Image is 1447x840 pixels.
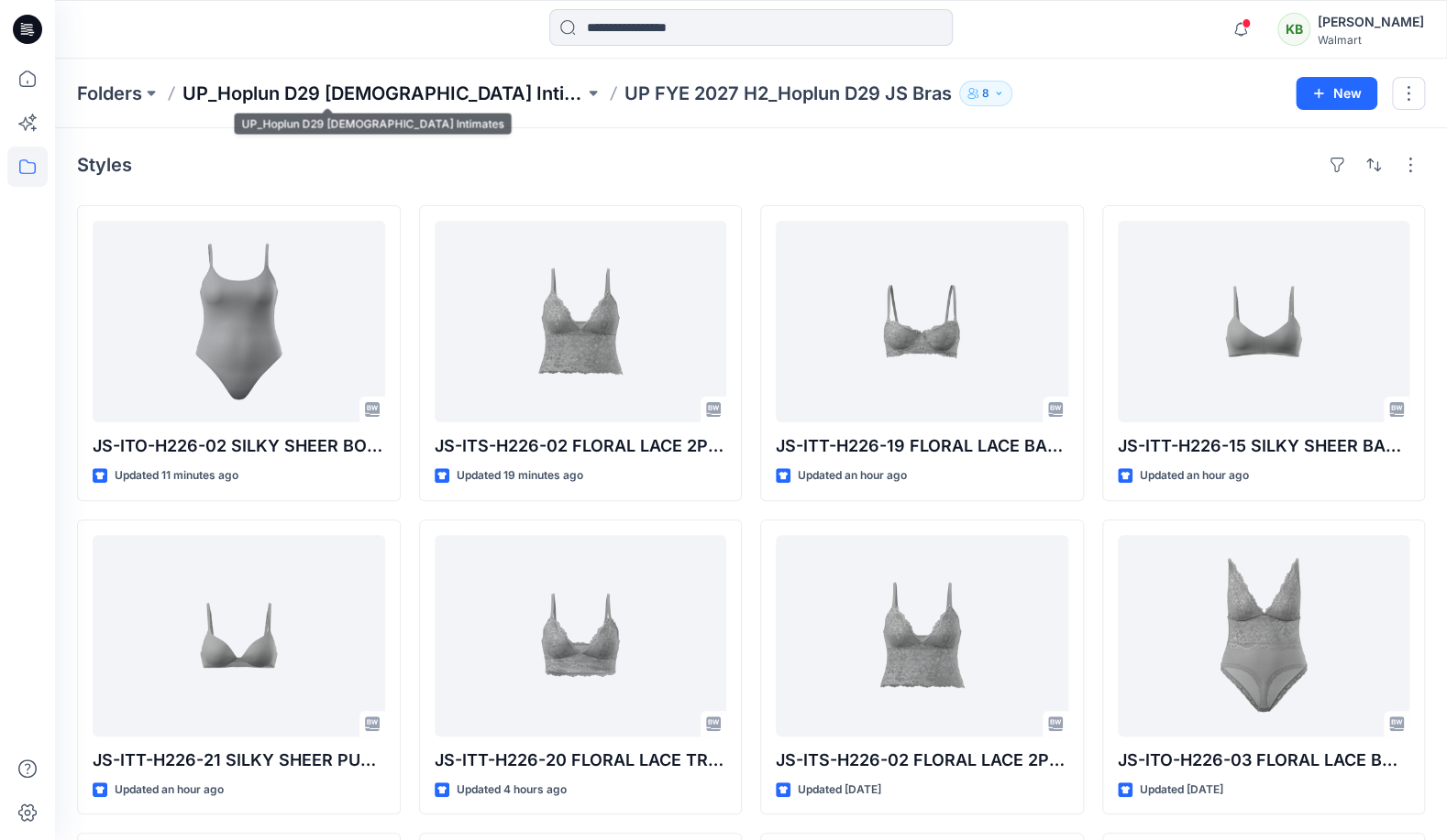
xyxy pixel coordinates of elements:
[115,780,224,800] p: Updated an hour ago
[1118,221,1410,422] a: JS-ITT-H226-15 SILKY SHEER BASIC BRALETTE
[77,81,142,106] a: Folders
[776,433,1068,459] p: JS-ITT-H226-19 FLORAL LACE BALCONETTE
[93,433,385,459] p: JS-ITO-H226-02 SILKY SHEER BODYSUIT
[982,83,989,104] p: 8
[435,433,727,459] p: JS-ITS-H226-02 FLORAL LACE 2PC SET - CAMI
[776,535,1068,736] a: JS-ITS-H226-02 FLORAL LACE 2PC SET - CAMI
[77,154,132,176] h4: Styles
[1118,535,1410,736] a: JS-ITO-H226-03 FLORAL LACE BODYSUIT
[457,780,567,800] p: Updated 4 hours ago
[1140,466,1249,485] p: Updated an hour ago
[435,747,727,773] p: JS-ITT-H226-20 FLORAL LACE TRIANGLE BRALETTE
[1318,33,1424,47] div: Walmart
[182,81,584,106] a: UP_Hoplun D29 [DEMOGRAPHIC_DATA] Intimates
[798,466,907,485] p: Updated an hour ago
[798,780,881,800] p: Updated [DATE]
[959,81,1012,106] button: 8
[1277,13,1310,46] div: KB
[1296,77,1377,110] button: New
[115,466,238,485] p: Updated 11 minutes ago
[776,221,1068,422] a: JS-ITT-H226-19 FLORAL LACE BALCONETTE
[93,221,385,422] a: JS-ITO-H226-02 SILKY SHEER BODYSUIT
[1118,747,1410,773] p: JS-ITO-H226-03 FLORAL LACE BODYSUIT
[624,81,952,106] p: UP FYE 2027 H2_Hoplun D29 JS Bras
[435,535,727,736] a: JS-ITT-H226-20 FLORAL LACE TRIANGLE BRALETTE
[93,747,385,773] p: JS-ITT-H226-21 SILKY SHEER PUSH UP
[1118,433,1410,459] p: JS-ITT-H226-15 SILKY SHEER BASIC BRALETTE
[1140,780,1223,800] p: Updated [DATE]
[93,535,385,736] a: JS-ITT-H226-21 SILKY SHEER PUSH UP
[1318,11,1424,33] div: [PERSON_NAME]
[776,747,1068,773] p: JS-ITS-H226-02 FLORAL LACE 2PC SET - CAMI
[435,221,727,422] a: JS-ITS-H226-02 FLORAL LACE 2PC SET - CAMI
[457,466,583,485] p: Updated 19 minutes ago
